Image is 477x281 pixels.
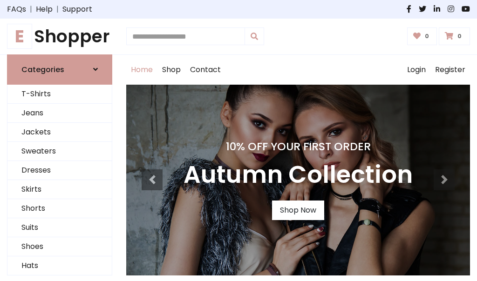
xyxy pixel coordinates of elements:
[7,123,112,142] a: Jackets
[7,54,112,85] a: Categories
[430,55,470,85] a: Register
[422,32,431,40] span: 0
[407,27,437,45] a: 0
[21,65,64,74] h6: Categories
[126,55,157,85] a: Home
[402,55,430,85] a: Login
[157,55,185,85] a: Shop
[7,180,112,199] a: Skirts
[7,161,112,180] a: Dresses
[455,32,464,40] span: 0
[7,85,112,104] a: T-Shirts
[7,199,112,218] a: Shorts
[439,27,470,45] a: 0
[62,4,92,15] a: Support
[272,201,324,220] a: Shop Now
[7,26,112,47] a: EShopper
[7,142,112,161] a: Sweaters
[184,140,413,153] h4: 10% Off Your First Order
[7,26,112,47] h1: Shopper
[7,4,26,15] a: FAQs
[7,256,112,275] a: Hats
[36,4,53,15] a: Help
[184,161,413,189] h3: Autumn Collection
[185,55,225,85] a: Contact
[53,4,62,15] span: |
[7,218,112,237] a: Suits
[26,4,36,15] span: |
[7,237,112,256] a: Shoes
[7,104,112,123] a: Jeans
[7,24,32,49] span: E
